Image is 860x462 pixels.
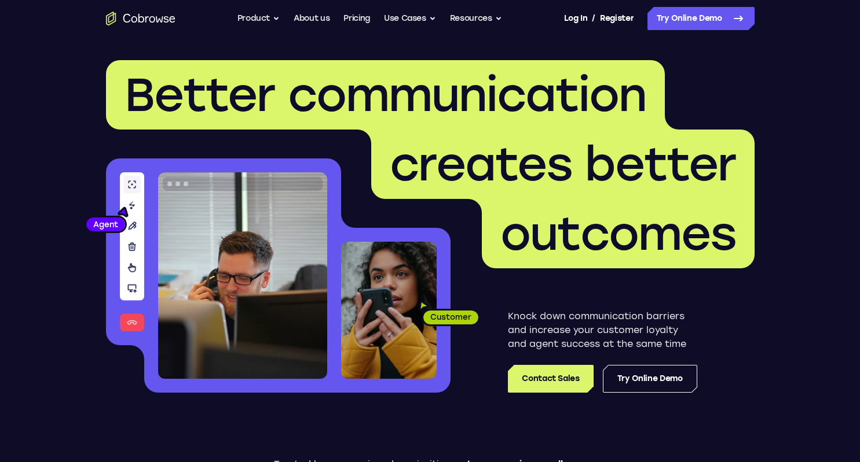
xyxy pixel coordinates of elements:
a: Contact Sales [508,365,593,393]
button: Product [237,7,280,30]
a: Pricing [343,7,370,30]
a: Try Online Demo [603,365,697,393]
span: / [592,12,595,25]
a: Go to the home page [106,12,175,25]
button: Use Cases [384,7,436,30]
a: About us [294,7,330,30]
a: Log In [564,7,587,30]
button: Resources [450,7,502,30]
span: outcomes [500,206,736,261]
img: A customer holding their phone [341,242,437,379]
span: Better communication [125,67,646,123]
p: Knock down communication barriers and increase your customer loyalty and agent success at the sam... [508,309,697,351]
span: creates better [390,136,736,192]
a: Try Online Demo [647,7,755,30]
img: A customer support agent talking on the phone [158,172,327,379]
a: Register [600,7,634,30]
